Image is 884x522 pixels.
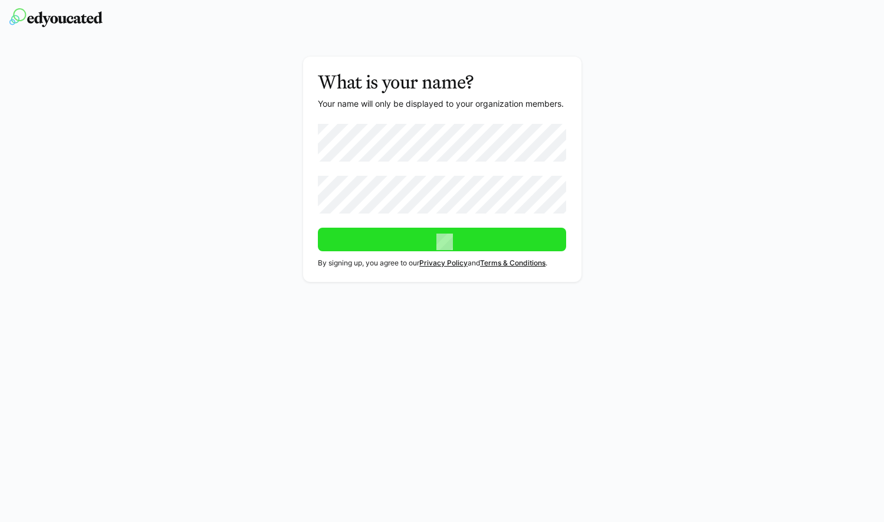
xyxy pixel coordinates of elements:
[419,258,468,267] a: Privacy Policy
[9,8,103,27] img: edyoucated
[480,258,545,267] a: Terms & Conditions
[318,71,566,93] h3: What is your name?
[318,258,566,268] p: By signing up, you agree to our and .
[318,98,566,110] p: Your name will only be displayed to your organization members.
